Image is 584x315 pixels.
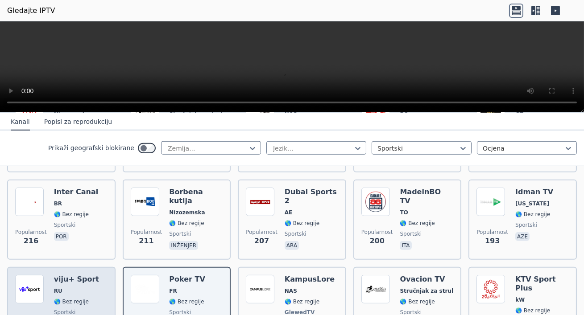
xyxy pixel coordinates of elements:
[400,209,408,216] font: TO
[400,299,435,305] font: 🌎 Bez regije
[54,299,89,305] font: 🌎 Bez regije
[246,188,274,216] img: Dubai Sports 2
[169,231,191,237] font: sportski
[285,275,335,283] font: KampusLore
[44,118,112,125] font: Popisi za reprodukciju
[169,209,205,216] font: Nizozemska
[24,237,38,245] font: 216
[515,222,537,228] font: sportski
[402,242,410,249] font: ita
[15,229,47,235] font: Popularnost
[400,231,422,237] font: sportski
[54,200,62,207] font: BR
[169,220,204,226] font: 🌎 Bez regije
[515,307,550,314] font: 🌎 Bez regije
[400,275,445,283] font: Ovacion TV
[369,237,384,245] font: 200
[476,188,505,216] img: Idman TV
[476,275,505,303] img: KTV Sport Plus
[285,209,292,216] font: AE
[131,275,159,303] img: Poker TV
[361,275,390,303] img: Ovacion TV
[11,114,30,131] button: Kanali
[285,220,319,226] font: 🌎 Bez regije
[15,275,44,303] img: viju+ Sport
[169,188,203,205] font: Borbena kutija
[517,233,528,240] font: aze
[286,242,297,249] font: ara
[400,188,441,205] font: MadeinBO TV
[285,299,319,305] font: 🌎 Bez regije
[54,188,99,196] font: Inter Canal
[48,144,134,151] font: Prikaži geografski blokirane
[361,188,390,216] img: MadeinBO TV
[246,229,278,235] font: Popularnost
[15,188,44,216] img: Canal do Inter
[54,288,62,294] font: RU
[7,6,55,15] font: Gledajte IPTV
[54,222,76,228] font: sportski
[515,211,550,217] font: 🌎 Bez regije
[285,231,306,237] font: sportski
[515,188,553,196] font: Idman TV
[171,242,196,249] font: inženjer
[400,288,508,294] font: Stručnjak za strukovno obrazovanje
[131,229,162,235] font: Popularnost
[131,188,159,216] img: FightBox
[56,233,67,240] font: por
[400,220,435,226] font: 🌎 Bez regije
[7,5,55,16] a: Gledajte IPTV
[246,275,274,303] img: CampusLore
[285,288,297,294] font: NAS
[169,288,177,294] font: FR
[54,275,99,283] font: viju+ Sport
[485,237,500,245] font: 193
[11,118,30,125] font: Kanali
[515,275,556,292] font: KTV Sport Plus
[515,297,525,303] font: kW
[169,299,204,305] font: 🌎 Bez regije
[476,229,508,235] font: Popularnost
[54,211,89,217] font: 🌎 Bez regije
[44,114,112,131] button: Popisi za reprodukciju
[139,237,153,245] font: 211
[254,237,269,245] font: 207
[285,188,337,205] font: Dubai Sports 2
[515,200,549,207] font: [US_STATE]
[169,275,205,283] font: Poker TV
[361,229,393,235] font: Popularnost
